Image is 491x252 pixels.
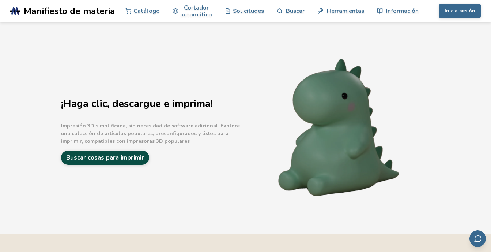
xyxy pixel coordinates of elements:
[386,7,419,14] font: Información
[61,122,244,145] p: Impresión 3D simplificada, sin necesidad de software adicional. Explore una colección de artículo...
[61,98,244,110] h1: ¡Haga clic, descargue e imprima!
[180,4,212,18] font: Cortador automático
[469,230,486,247] button: Enviar comentarios por correo electrónico
[327,7,364,14] font: Herramientas
[286,7,305,14] font: Buscar
[439,4,481,18] button: Inicia sesión
[24,6,115,16] span: Manifiesto de materia
[133,7,160,14] font: Catálogo
[61,151,149,165] a: Buscar cosas para imprimir
[233,7,264,14] font: Solicitudes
